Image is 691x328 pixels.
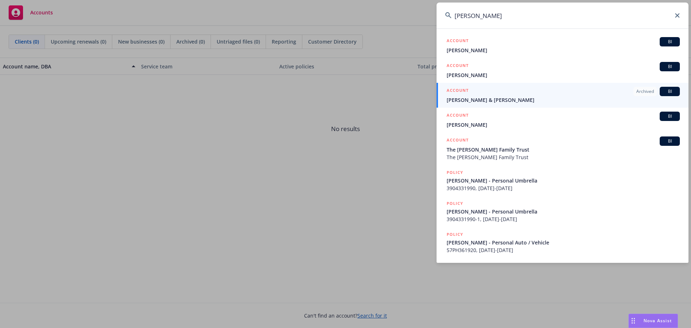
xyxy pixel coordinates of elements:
[437,58,688,83] a: ACCOUNTBI[PERSON_NAME]
[629,314,638,328] div: Drag to move
[447,184,680,192] span: 3904331990, [DATE]-[DATE]
[447,215,680,223] span: 3904331990-1, [DATE]-[DATE]
[437,132,688,165] a: ACCOUNTBIThe [PERSON_NAME] Family TrustThe [PERSON_NAME] Family Trust
[447,112,469,120] h5: ACCOUNT
[663,39,677,45] span: BI
[447,169,463,176] h5: POLICY
[437,165,688,196] a: POLICY[PERSON_NAME] - Personal Umbrella3904331990, [DATE]-[DATE]
[437,3,688,28] input: Search...
[437,227,688,258] a: POLICY[PERSON_NAME] - Personal Auto / Vehicle57PH361920, [DATE]-[DATE]
[636,88,654,95] span: Archived
[437,33,688,58] a: ACCOUNTBI[PERSON_NAME]
[447,121,680,129] span: [PERSON_NAME]
[663,63,677,70] span: BI
[447,153,680,161] span: The [PERSON_NAME] Family Trust
[447,96,680,104] span: [PERSON_NAME] & [PERSON_NAME]
[447,46,680,54] span: [PERSON_NAME]
[447,177,680,184] span: [PERSON_NAME] - Personal Umbrella
[447,262,463,269] h5: POLICY
[447,87,469,95] h5: ACCOUNT
[447,246,680,254] span: 57PH361920, [DATE]-[DATE]
[628,314,678,328] button: Nova Assist
[643,318,672,324] span: Nova Assist
[447,71,680,79] span: [PERSON_NAME]
[437,108,688,132] a: ACCOUNTBI[PERSON_NAME]
[447,146,680,153] span: The [PERSON_NAME] Family Trust
[663,113,677,120] span: BI
[437,258,688,289] a: POLICY
[447,200,463,207] h5: POLICY
[437,83,688,108] a: ACCOUNTArchivedBI[PERSON_NAME] & [PERSON_NAME]
[663,88,677,95] span: BI
[437,196,688,227] a: POLICY[PERSON_NAME] - Personal Umbrella3904331990-1, [DATE]-[DATE]
[447,62,469,71] h5: ACCOUNT
[447,37,469,46] h5: ACCOUNT
[447,239,680,246] span: [PERSON_NAME] - Personal Auto / Vehicle
[663,138,677,144] span: BI
[447,208,680,215] span: [PERSON_NAME] - Personal Umbrella
[447,136,469,145] h5: ACCOUNT
[447,231,463,238] h5: POLICY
